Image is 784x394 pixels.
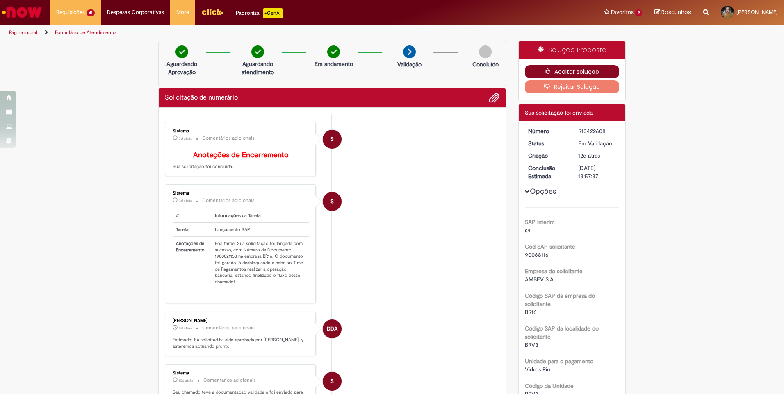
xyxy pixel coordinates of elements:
[330,371,334,391] span: S
[323,130,342,149] div: System
[173,371,309,376] div: Sistema
[179,378,193,383] span: 10d atrás
[173,318,309,323] div: [PERSON_NAME]
[525,218,555,226] b: SAP Interim
[525,267,583,275] b: Empresa do solicitante
[578,164,616,180] div: [DATE] 13:57:37
[661,8,691,16] span: Rascunhos
[525,243,575,250] b: Cod SAP solicitante
[525,80,620,93] button: Rejeitar Solução
[479,45,492,58] img: img-circle-grey.png
[522,127,572,135] dt: Número
[519,41,626,59] div: Solução Proposta
[403,45,416,58] img: arrow-next.png
[578,139,616,147] div: Em Validação
[525,109,593,116] span: Sua solicitação foi enviada
[173,237,212,289] th: Anotações de Encerramento
[175,45,188,58] img: check-circle-green.png
[327,319,337,339] span: DDA
[202,197,255,204] small: Comentários adicionais
[525,358,593,365] b: Unidade para o pagamento
[251,45,264,58] img: check-circle-green.png
[263,8,283,18] p: +GenAi
[212,237,309,289] td: Boa tarde! Sua solicitação foi lançada com sucesso, com Número de Documento 1900021153 na empresa...
[238,60,278,76] p: Aguardando atendimento
[202,135,255,142] small: Comentários adicionais
[203,377,256,384] small: Comentários adicionais
[173,337,309,349] p: Estimado: Su solicitud ha sido aprobada por [PERSON_NAME], y estaremos actuando pronto
[654,9,691,16] a: Rascunhos
[525,308,537,316] span: BR16
[578,152,616,160] div: 16/08/2025 13:23:51
[522,139,572,147] dt: Status
[522,164,572,180] dt: Conclusão Estimada
[635,9,642,16] span: 9
[165,94,238,102] h2: Solicitação de numerário Histórico de tíquete
[173,209,212,223] th: #
[472,60,499,68] p: Concluído
[179,198,192,203] time: 25/08/2025 15:43:18
[179,326,192,331] span: 3d atrás
[323,192,342,211] div: System
[525,341,538,349] span: BRV3
[578,152,600,159] time: 16/08/2025 13:23:51
[525,276,555,283] span: AMBEV S.A.
[525,226,531,234] span: s4
[525,292,595,308] b: Código SAP da empresa do solicitante
[397,60,422,68] p: Validação
[525,65,620,78] button: Aceitar solução
[9,29,37,36] a: Página inicial
[107,8,164,16] span: Despesas Corporativas
[315,60,353,68] p: Em andamento
[173,191,309,196] div: Sistema
[1,4,43,20] img: ServiceNow
[611,8,634,16] span: Favoritos
[6,25,517,40] ul: Trilhas de página
[87,9,95,16] span: 41
[176,8,189,16] span: More
[179,198,192,203] span: 3d atrás
[212,223,309,237] td: Lançamento SAP
[56,8,85,16] span: Requisições
[173,129,309,134] div: Sistema
[179,378,193,383] time: 17/08/2025 21:28:45
[193,150,289,160] b: Anotações de Encerramento
[578,127,616,135] div: R13422608
[525,251,549,258] span: 90068116
[330,129,334,149] span: S
[323,319,342,338] div: Diego Del Arco
[525,382,574,389] b: Código da Unidade
[327,45,340,58] img: check-circle-green.png
[179,136,192,141] time: 25/08/2025 15:43:20
[330,192,334,211] span: S
[236,8,283,18] div: Padroniza
[212,209,309,223] th: Informações da Tarefa
[173,151,309,170] p: Sua solicitação foi concluída.
[736,9,778,16] span: [PERSON_NAME]
[179,136,192,141] span: 3d atrás
[179,326,192,331] time: 25/08/2025 14:57:38
[162,60,202,76] p: Aguardando Aprovação
[323,372,342,391] div: System
[489,93,499,103] button: Adicionar anexos
[55,29,116,36] a: Formulário de Atendimento
[525,325,599,340] b: Código SAP da localidade do solicitante
[522,152,572,160] dt: Criação
[173,223,212,237] th: Tarefa
[525,366,550,373] span: Vidros Rio
[201,6,223,18] img: click_logo_yellow_360x200.png
[202,324,255,331] small: Comentários adicionais
[578,152,600,159] span: 12d atrás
